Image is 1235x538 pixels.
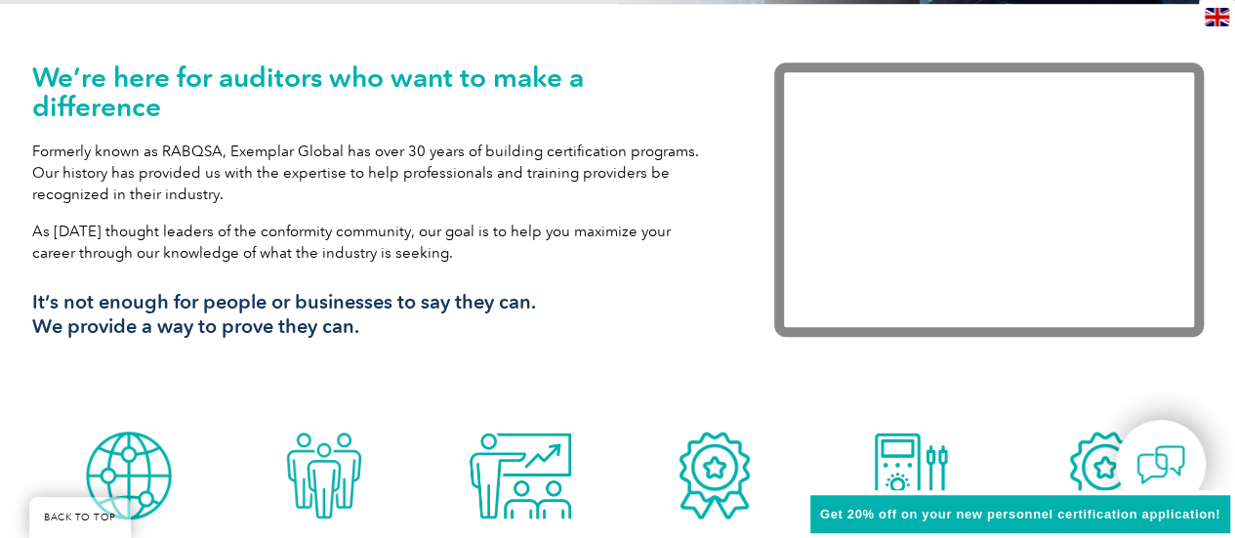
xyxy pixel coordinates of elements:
[774,62,1204,337] iframe: Exemplar Global: Working together to make a difference
[32,141,716,205] p: Formerly known as RABQSA, Exemplar Global has over 30 years of building certification programs. O...
[32,221,716,264] p: As [DATE] thought leaders of the conformity community, our goal is to help you maximize your care...
[1136,440,1185,489] img: contact-chat.png
[29,497,131,538] a: BACK TO TOP
[820,507,1220,521] span: Get 20% off on your new personnel certification application!
[32,62,716,121] h1: We’re here for auditors who want to make a difference
[32,290,716,339] h3: It’s not enough for people or businesses to say they can. We provide a way to prove they can.
[1205,8,1229,26] img: en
